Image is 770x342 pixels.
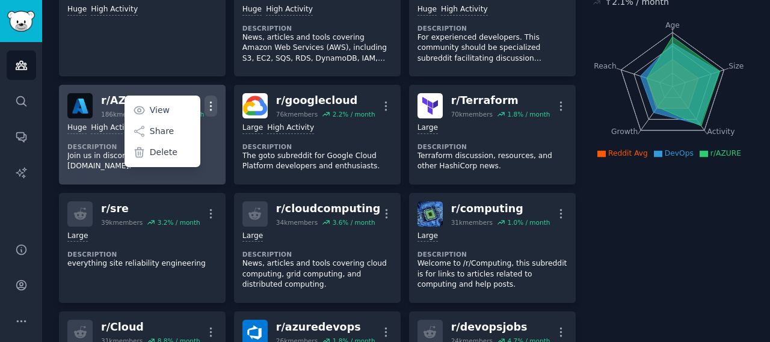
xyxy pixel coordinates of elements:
[91,123,138,134] div: High Activity
[242,231,263,242] div: Large
[417,32,567,64] p: For experienced developers. This community should be specialized subreddit facilitating discussio...
[417,24,567,32] dt: Description
[417,201,443,227] img: computing
[234,193,401,303] a: r/cloudcomputing34kmembers3.6% / monthLargeDescriptionNews, articles and tools covering cloud com...
[451,93,550,108] div: r/ Terraform
[234,85,401,185] a: googlecloudr/googlecloud76kmembers2.2% / monthLargeHigh ActivityDescriptionThe goto subreddit for...
[126,97,198,123] a: View
[242,4,262,16] div: Huge
[451,218,493,227] div: 31k members
[451,320,550,335] div: r/ devopsjobs
[59,85,226,185] a: AZUREr/AZURE186kmembers1.2% / monthViewShareDeleteHugeHigh ActivityDescriptionJoin us in discord ...
[67,4,87,16] div: Huge
[507,110,550,118] div: 1.8 % / month
[67,250,217,258] dt: Description
[67,123,87,134] div: Huge
[417,4,437,16] div: Huge
[710,149,741,157] span: r/AZURE
[728,61,744,70] tspan: Size
[417,151,567,172] p: Terraform discussion, resources, and other HashiCorp news.
[242,93,268,118] img: googlecloud
[441,4,488,16] div: High Activity
[91,4,138,16] div: High Activity
[417,250,567,258] dt: Description
[611,127,638,136] tspan: Growth
[409,193,576,303] a: computingr/computing31kmembers1.0% / monthLargeDescriptionWelcome to /r/Computing, this subreddit...
[707,127,735,136] tspan: Activity
[417,93,443,118] img: Terraform
[242,250,392,258] dt: Description
[276,110,318,118] div: 76k members
[276,320,375,335] div: r/ azuredevops
[101,201,200,216] div: r/ sre
[242,32,392,64] p: News, articles and tools covering Amazon Web Services (AWS), including S3, EC2, SQS, RDS, DynamoD...
[267,123,314,134] div: High Activity
[101,320,200,335] div: r/ Cloud
[150,104,170,117] p: View
[276,218,318,227] div: 34k members
[67,151,217,172] p: Join us in discord here: [URL][DOMAIN_NAME].
[7,11,35,32] img: GummySearch logo
[665,149,694,157] span: DevOps
[276,201,380,216] div: r/ cloudcomputing
[150,146,177,159] p: Delete
[242,24,392,32] dt: Description
[242,123,263,134] div: Large
[594,61,617,70] tspan: Reach
[67,142,217,151] dt: Description
[67,231,88,242] div: Large
[333,218,375,227] div: 3.6 % / month
[417,142,567,151] dt: Description
[608,149,648,157] span: Reddit Avg
[417,258,567,290] p: Welcome to /r/Computing, this subreddit is for links to articles related to computing and help po...
[665,21,680,29] tspan: Age
[158,218,200,227] div: 3.2 % / month
[451,110,493,118] div: 70k members
[266,4,313,16] div: High Activity
[67,258,217,269] p: everything site reliability engineering
[333,110,375,118] div: 2.2 % / month
[507,218,550,227] div: 1.0 % / month
[101,93,204,108] div: r/ AZURE
[101,218,143,227] div: 39k members
[101,110,147,118] div: 186k members
[276,93,375,108] div: r/ googlecloud
[59,193,226,303] a: r/sre39kmembers3.2% / monthLargeDescriptioneverything site reliability engineering
[417,231,438,242] div: Large
[242,258,392,290] p: News, articles and tools covering cloud computing, grid computing, and distributed computing.
[150,125,174,138] p: Share
[409,85,576,185] a: Terraformr/Terraform70kmembers1.8% / monthLargeDescriptionTerraform discussion, resources, and ot...
[451,201,550,216] div: r/ computing
[242,151,392,172] p: The goto subreddit for Google Cloud Platform developers and enthusiasts.
[67,93,93,118] img: AZURE
[242,142,392,151] dt: Description
[417,123,438,134] div: Large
